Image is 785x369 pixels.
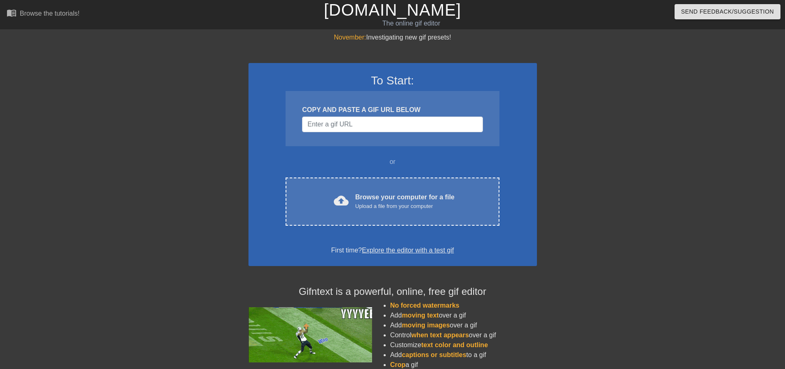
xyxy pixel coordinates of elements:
span: when text appears [411,332,469,339]
a: Browse the tutorials! [7,8,80,21]
span: text color and outline [421,341,488,348]
li: Add over a gif [390,311,537,320]
div: Upload a file from your computer [355,202,455,210]
li: Customize [390,340,537,350]
input: Username [302,117,483,132]
div: First time? [259,245,526,255]
div: COPY AND PASTE A GIF URL BELOW [302,105,483,115]
div: or [270,157,516,167]
div: Browse the tutorials! [20,10,80,17]
a: Explore the editor with a test gif [362,247,454,254]
a: [DOMAIN_NAME] [324,1,461,19]
div: The online gif editor [266,19,557,28]
span: cloud_upload [334,193,349,208]
div: Browse your computer for a file [355,192,455,210]
span: Send Feedback/Suggestion [681,7,774,17]
span: Crop [390,361,405,368]
button: Send Feedback/Suggestion [675,4,780,19]
span: captions or subtitles [402,351,466,358]
li: Add to a gif [390,350,537,360]
li: Add over a gif [390,320,537,330]
li: Control over a gif [390,330,537,340]
span: No forced watermarks [390,302,459,309]
span: November: [334,34,366,41]
span: menu_book [7,8,16,18]
span: moving text [402,312,439,319]
img: football_small.gif [248,307,372,362]
span: moving images [402,322,450,329]
div: Investigating new gif presets! [248,33,537,42]
h3: To Start: [259,74,526,88]
h4: Gifntext is a powerful, online, free gif editor [248,286,537,298]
